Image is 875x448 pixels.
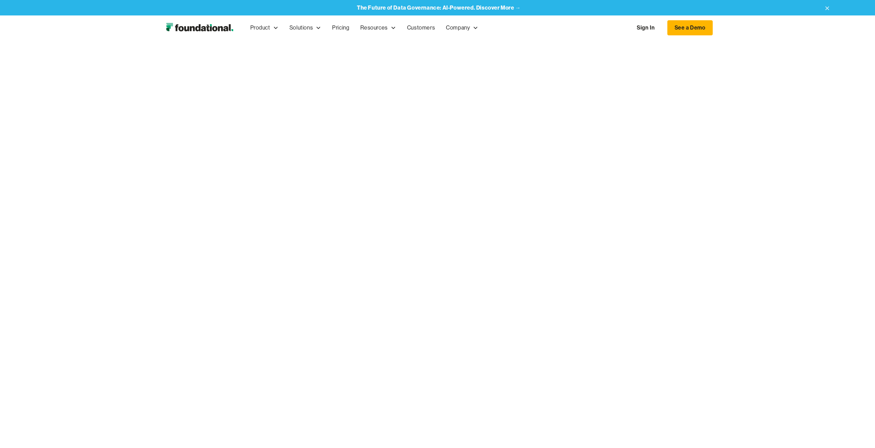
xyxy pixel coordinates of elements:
[355,16,401,39] div: Resources
[440,16,484,39] div: Company
[327,16,355,39] a: Pricing
[250,23,270,32] div: Product
[163,21,237,35] img: Foundational Logo
[630,21,661,35] a: Sign In
[360,23,387,32] div: Resources
[284,16,327,39] div: Solutions
[289,23,313,32] div: Solutions
[446,23,470,32] div: Company
[163,21,237,35] a: home
[667,20,713,35] a: See a Demo
[357,4,521,11] a: The Future of Data Governance: AI-Powered. Discover More →
[245,16,284,39] div: Product
[402,16,440,39] a: Customers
